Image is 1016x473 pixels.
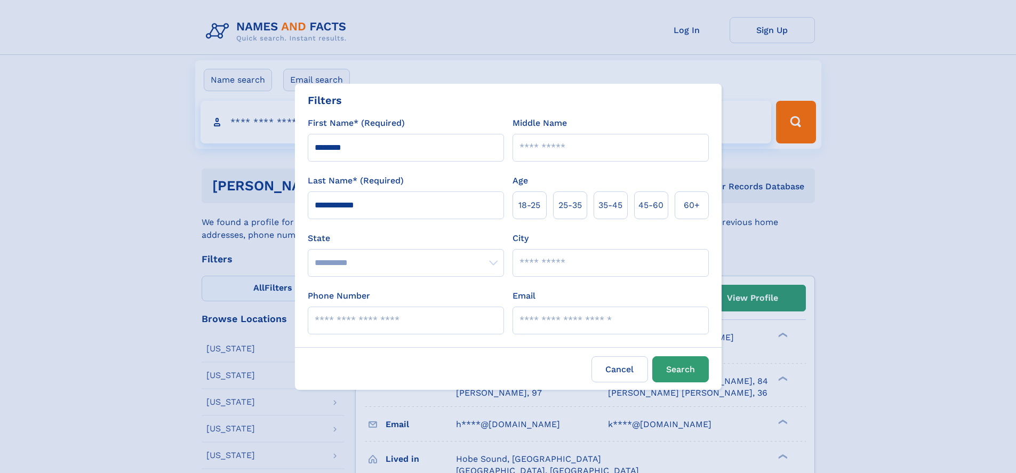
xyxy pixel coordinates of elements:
label: First Name* (Required) [308,117,405,130]
span: 60+ [684,199,700,212]
span: 35‑45 [598,199,622,212]
label: Phone Number [308,290,370,302]
span: 25‑35 [558,199,582,212]
label: Cancel [591,356,648,382]
label: Last Name* (Required) [308,174,404,187]
label: Age [513,174,528,187]
span: 45‑60 [638,199,663,212]
label: Middle Name [513,117,567,130]
div: Filters [308,92,342,108]
span: 18‑25 [518,199,540,212]
label: Email [513,290,535,302]
label: State [308,232,504,245]
label: City [513,232,529,245]
button: Search [652,356,709,382]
